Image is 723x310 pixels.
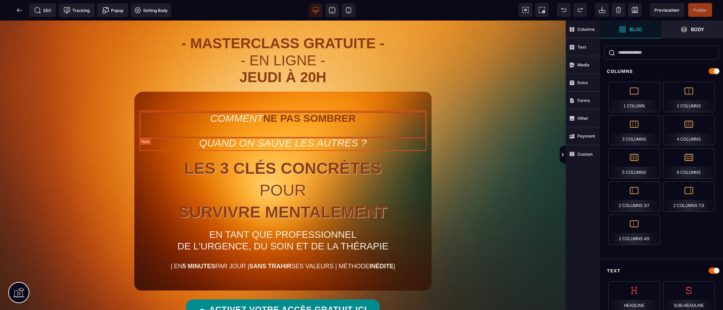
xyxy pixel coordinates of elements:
span: - EN LIGNE - [241,32,325,48]
div: Text [600,264,723,277]
strong: Media [577,62,589,67]
strong: Bloc [629,27,642,32]
span: Tracking [64,7,90,14]
span: Screenshot [535,3,549,17]
strong: Body [691,27,704,32]
strong: Forms [577,98,590,103]
span: Publier [693,8,707,13]
div: 1 Column [608,82,660,112]
h1: - MASTERCLASS GRATUITE - [134,11,432,49]
div: 5 Columns [608,148,660,179]
strong: Other [577,116,588,121]
div: 3 Columns [608,115,660,145]
strong: Payment [577,133,595,139]
span: Setting Body [134,7,168,14]
text: COMMENT QUAND ON SAUVE LES AUTRES ? [139,90,426,130]
span: Popup [102,7,123,14]
div: 2 Columns 3/7 [608,181,660,212]
span: Preview [650,3,684,17]
strong: Custom [577,152,593,157]
div: 6 Columns [663,148,715,179]
div: 2 Columns 7/3 [663,181,715,212]
strong: Extra [577,80,588,85]
span: Previsualiser [654,8,680,13]
button: ACTIVEZ VOTRE ACCÈS GRATUIT ICICONFÉRENCE INÉDITE OFFERTE DE 90 MINUTES [186,279,380,305]
strong: Text [577,44,586,50]
div: 2 Columns [663,82,715,112]
span: Open Blocks [600,21,661,38]
span: Open Layer Manager [661,21,723,38]
div: Columns [600,65,723,78]
span: View components [519,3,532,17]
div: 4 Columns [663,115,715,145]
h1: JEUDI À 20H [134,49,432,71]
span: SEO [34,7,51,14]
div: 2 Columns 4/5 [608,215,660,245]
strong: Columns [577,27,595,32]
